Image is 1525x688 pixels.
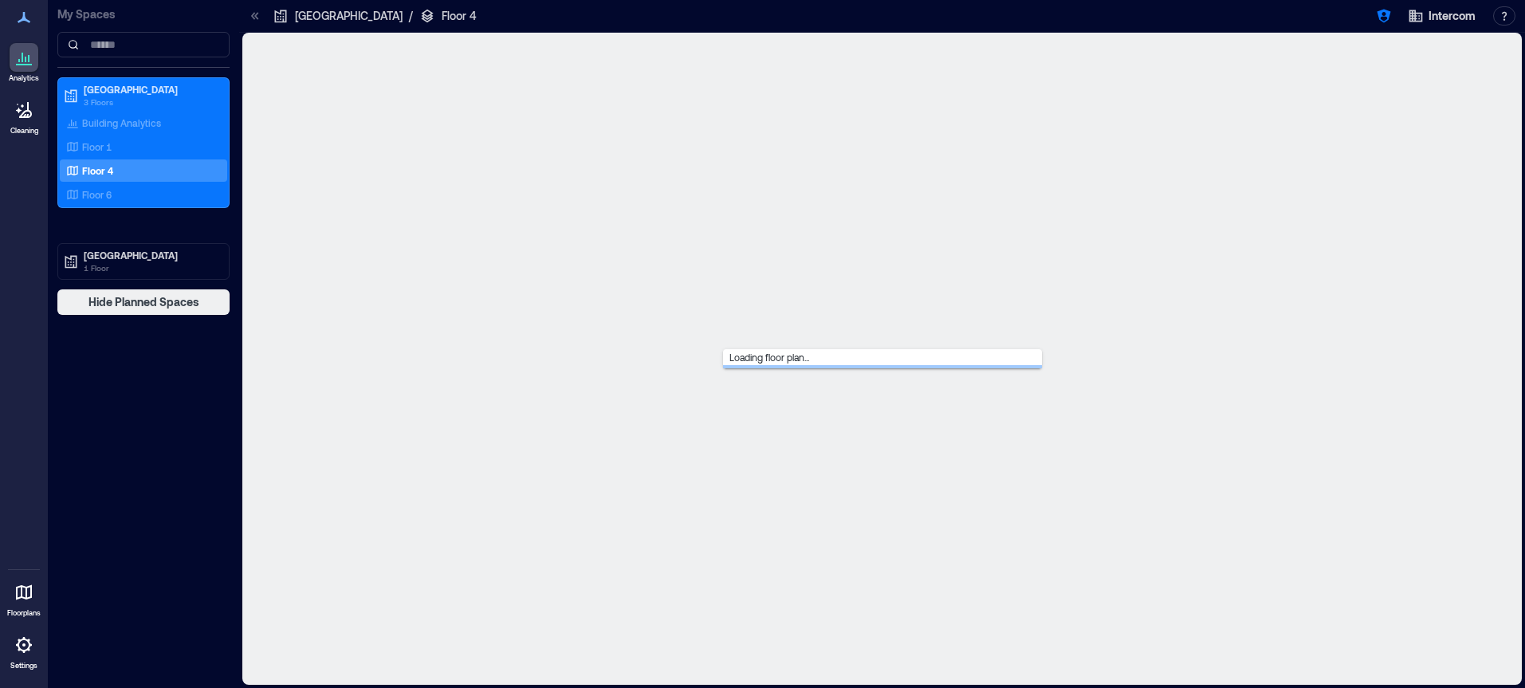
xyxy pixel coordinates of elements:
[10,661,37,670] p: Settings
[7,608,41,618] p: Floorplans
[57,289,230,315] button: Hide Planned Spaces
[1429,8,1476,24] span: Intercom
[88,294,199,310] span: Hide Planned Spaces
[2,573,45,623] a: Floorplans
[84,96,218,108] p: 3 Floors
[84,249,218,261] p: [GEOGRAPHIC_DATA]
[723,345,816,369] span: Loading floor plan...
[84,261,218,274] p: 1 Floor
[82,188,112,201] p: Floor 6
[82,116,161,129] p: Building Analytics
[84,83,218,96] p: [GEOGRAPHIC_DATA]
[82,140,112,153] p: Floor 1
[57,6,230,22] p: My Spaces
[409,8,413,24] p: /
[5,626,43,675] a: Settings
[82,164,113,177] p: Floor 4
[295,8,403,24] p: [GEOGRAPHIC_DATA]
[1403,3,1480,29] button: Intercom
[4,38,44,88] a: Analytics
[4,91,44,140] a: Cleaning
[9,73,39,83] p: Analytics
[442,8,477,24] p: Floor 4
[10,126,38,136] p: Cleaning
